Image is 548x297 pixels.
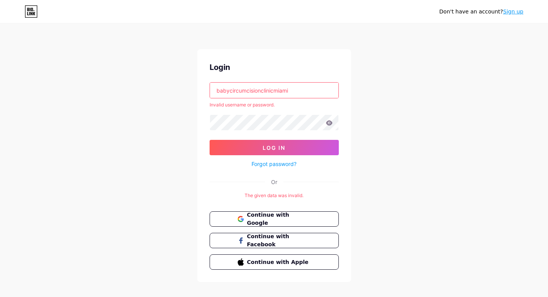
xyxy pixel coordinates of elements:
button: Continue with Apple [210,254,339,270]
a: Sign up [503,8,523,15]
button: Continue with Facebook [210,233,339,248]
div: Don't have an account? [439,8,523,16]
a: Forgot password? [252,160,296,168]
button: Log In [210,140,339,155]
div: Invalid username or password. [210,101,339,108]
input: Username [210,83,338,98]
button: Continue with Google [210,211,339,227]
span: Continue with Apple [247,258,310,266]
div: Login [210,61,339,73]
div: Or [271,178,277,186]
span: Log In [263,144,285,151]
span: Continue with Facebook [247,232,310,249]
div: The given data was invalid. [210,192,339,199]
span: Continue with Google [247,211,310,227]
